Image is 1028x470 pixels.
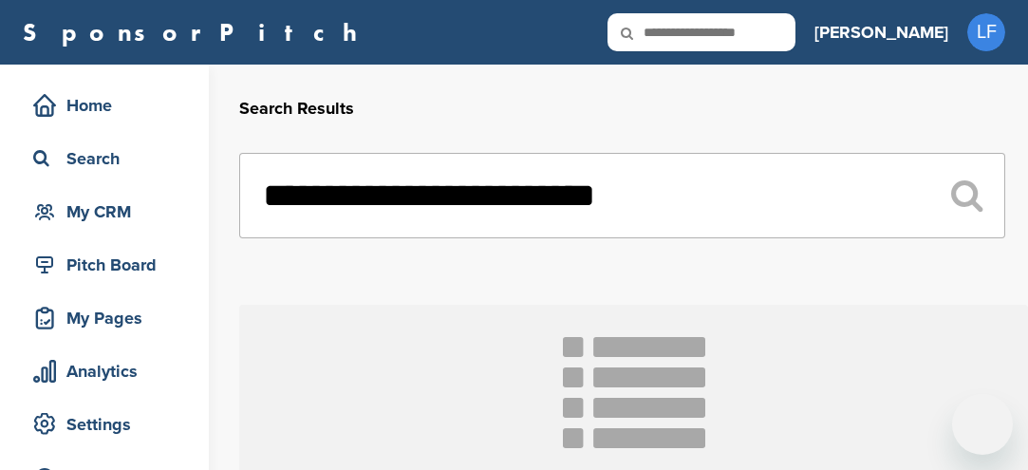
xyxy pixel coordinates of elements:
[19,296,190,340] a: My Pages
[19,84,190,127] a: Home
[28,407,190,442] div: Settings
[28,195,190,229] div: My CRM
[19,137,190,180] a: Search
[28,248,190,282] div: Pitch Board
[967,13,1005,51] span: LF
[19,190,190,234] a: My CRM
[19,403,190,446] a: Settings
[952,394,1013,455] iframe: Button to launch messaging window
[814,19,948,46] h3: [PERSON_NAME]
[28,88,190,122] div: Home
[239,96,1005,122] h2: Search Results
[28,141,190,176] div: Search
[19,349,190,393] a: Analytics
[28,301,190,335] div: My Pages
[19,243,190,287] a: Pitch Board
[23,20,369,45] a: SponsorPitch
[28,354,190,388] div: Analytics
[814,11,948,53] a: [PERSON_NAME]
